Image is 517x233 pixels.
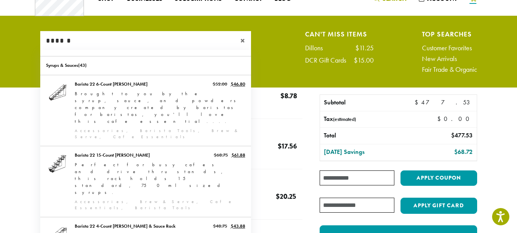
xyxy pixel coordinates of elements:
span: $ [415,98,421,106]
div: DCR Gift Cards [305,57,354,64]
span: $ [437,115,444,123]
span: $ [276,191,280,202]
div: Dillons [305,45,330,51]
bdi: 477.53 [451,131,473,139]
bdi: 20.25 [276,191,296,202]
bdi: 17.56 [278,141,297,151]
span: $ [454,148,458,156]
th: Subtotal [320,95,410,111]
span: × [240,36,251,45]
div: $15.00 [354,57,374,64]
h2: Cart totals [320,75,477,91]
span: $ [281,91,284,101]
bdi: 8.78 [281,91,297,101]
div: $11.25 [355,45,374,51]
span: $ [278,141,282,151]
a: Customer Favorites [422,45,477,51]
bdi: 68.72 [454,148,473,156]
th: Tax [320,111,431,127]
bdi: 477.53 [415,98,473,106]
button: Apply coupon [400,170,477,186]
bdi: 0.00 [437,115,473,123]
small: (estimated) [333,116,356,122]
a: Fair Trade & Organic [422,66,477,73]
th: Total [320,128,414,144]
th: [DATE] Savings [320,144,414,160]
h4: Can't Miss Items [305,31,374,37]
button: Apply Gift Card [400,198,477,214]
h4: Top Searches [422,31,477,37]
span: $ [451,131,455,139]
a: New Arrivals [422,55,477,62]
